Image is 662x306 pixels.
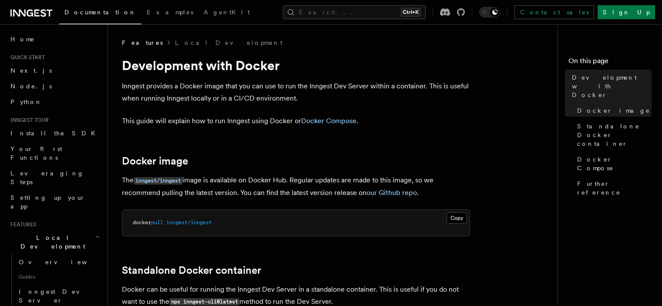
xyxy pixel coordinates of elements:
span: Python [10,98,42,105]
a: Install the SDK [7,125,102,141]
a: inngest/inngest [134,176,182,184]
span: AgentKit [204,9,250,16]
button: Copy [447,212,467,224]
a: Standalone Docker container [574,118,652,151]
span: Install the SDK [10,130,101,137]
span: Features [122,38,163,47]
p: The image is available on Docker Hub. Regular updates are made to this image, so we recommend pul... [122,174,470,199]
span: Setting up your app [10,194,85,210]
span: Local Development [7,233,95,251]
button: Toggle dark mode [479,7,500,17]
code: npx inngest-cli@latest [169,298,239,306]
a: Overview [15,254,102,270]
span: docker [133,219,151,225]
a: Setting up your app [7,190,102,214]
a: Docker Compose [301,117,356,125]
span: Docker Compose [577,155,652,172]
a: Development with Docker [568,70,652,103]
h4: On this page [568,56,652,70]
a: Python [7,94,102,110]
a: Further reference [574,176,652,200]
a: Your first Functions [7,141,102,165]
span: Your first Functions [10,145,62,161]
a: Home [7,31,102,47]
a: Leveraging Steps [7,165,102,190]
a: Standalone Docker container [122,264,261,276]
a: Local Development [175,38,282,47]
span: Development with Docker [572,73,652,99]
a: Sign Up [598,5,655,19]
kbd: Ctrl+K [401,8,420,17]
h1: Development with Docker [122,57,470,73]
span: Guides [15,270,102,284]
code: inngest/inngest [134,177,182,185]
span: Leveraging Steps [10,170,84,185]
p: This guide will explain how to run Inngest using Docker or . [122,115,470,127]
span: Further reference [577,179,652,197]
a: Documentation [59,3,141,24]
span: Documentation [64,9,136,16]
a: our Github repo [366,188,417,197]
span: Node.js [10,83,52,90]
span: Home [10,35,35,44]
a: AgentKit [198,3,255,24]
a: Contact sales [514,5,594,19]
span: Quick start [7,54,45,61]
p: Inngest provides a Docker image that you can use to run the Inngest Dev Server within a container... [122,80,470,104]
span: Docker image [577,106,650,115]
span: Next.js [10,67,52,74]
span: Features [7,221,36,228]
a: Docker image [574,103,652,118]
a: Node.js [7,78,102,94]
span: Inngest tour [7,117,49,124]
span: pull [151,219,163,225]
button: Search...Ctrl+K [283,5,426,19]
a: Examples [141,3,198,24]
span: Standalone Docker container [577,122,652,148]
span: Examples [147,9,193,16]
a: Docker image [122,155,188,167]
span: inngest/inngest [166,219,212,225]
button: Local Development [7,230,102,254]
span: Inngest Dev Server [19,288,93,304]
span: Overview [19,259,108,266]
a: Docker Compose [574,151,652,176]
a: Next.js [7,63,102,78]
